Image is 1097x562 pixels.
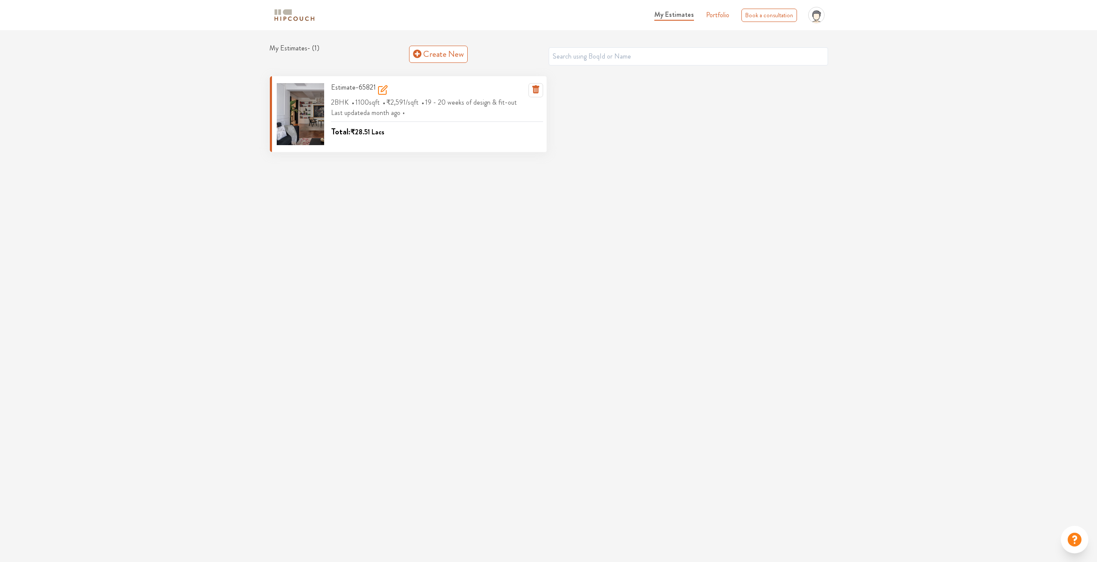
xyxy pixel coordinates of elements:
a: Portfolio [706,10,729,20]
a: Create New [409,46,468,63]
span: My Estimates [654,9,694,19]
input: Search using BoqId or Name [549,47,828,65]
span: logo-horizontal.svg [273,6,316,25]
span: 2BHK [331,95,351,109]
h3: Estimate-65821 [331,83,388,97]
span: Last updated a month ago [331,108,407,118]
span: /sqft [386,95,421,109]
span: 1100 sqft [355,95,382,109]
div: Book a consultation [741,9,797,22]
span: ₹2,591 [386,97,406,107]
span: Lacs [372,127,384,137]
span: 19 - 20 weeks of design & fit-out [425,95,519,109]
span: ₹28.51 [350,127,370,137]
h1: My Estimates - ( 1 ) [269,44,409,64]
img: logo-horizontal.svg [273,8,316,23]
span: Total: [331,125,350,138]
